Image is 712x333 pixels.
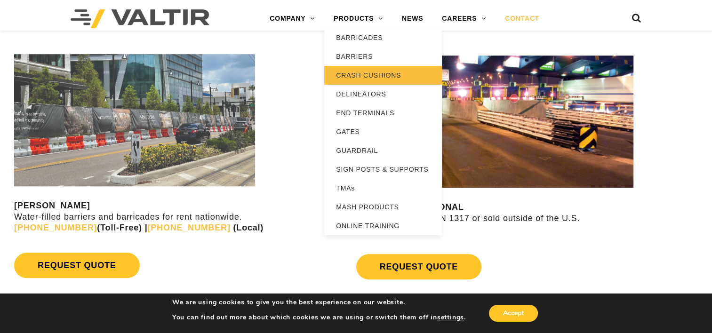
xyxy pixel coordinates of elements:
a: CAREERS [432,9,496,28]
strong: [PERSON_NAME] [14,201,90,210]
a: MASH PRODUCTS [324,198,442,216]
a: SIGN POSTS & SUPPORTS [324,160,442,179]
a: BARRIERS [324,47,442,66]
a: CONTACT [496,9,549,28]
a: TMAs [324,179,442,198]
a: COMPANY [260,9,324,28]
a: ONLINE TRAINING [324,216,442,235]
a: BARRICADES [324,28,442,47]
p: You can find out more about which cookies we are using or switch them off in . [172,313,466,322]
a: REQUEST QUOTE [356,254,481,279]
a: REQUEST QUOTE [14,253,139,278]
a: END TERMINALS [324,103,442,122]
button: Accept [489,305,538,322]
a: CRASH CUSHIONS [324,66,442,85]
a: GUARDRAIL [324,141,442,160]
strong: (Toll-Free) | [14,223,147,232]
a: [PHONE_NUMBER] [14,223,97,232]
button: settings [437,313,464,322]
img: Valtir [71,9,209,28]
a: NEWS [392,9,432,28]
a: GATES [324,122,442,141]
p: Water-filled barriers and barricades for rent nationwide. [14,200,354,233]
p: We are using cookies to give you the best experience on our website. [172,298,466,307]
img: contact us valtir international [356,55,633,188]
a: PRODUCTS [324,9,392,28]
a: DELINEATORS [324,85,442,103]
img: Rentals contact us image [14,54,255,186]
strong: (Local) [233,223,264,232]
a: [PHONE_NUMBER] [147,223,230,232]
